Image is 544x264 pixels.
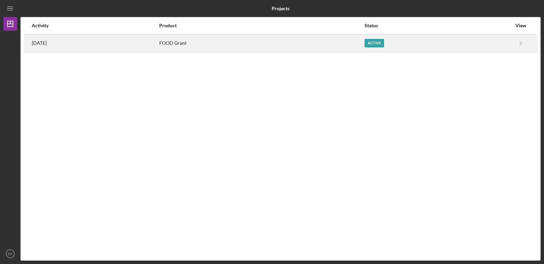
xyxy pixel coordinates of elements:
div: Activity [32,23,159,28]
div: Active [365,39,384,47]
div: Product [159,23,364,28]
time: 2025-07-13 17:35 [32,40,47,46]
button: BP [3,247,17,261]
div: Status [365,23,512,28]
div: View [512,23,529,28]
b: Projects [272,6,289,11]
div: FOOD Grant [159,35,364,52]
text: BP [8,252,13,256]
